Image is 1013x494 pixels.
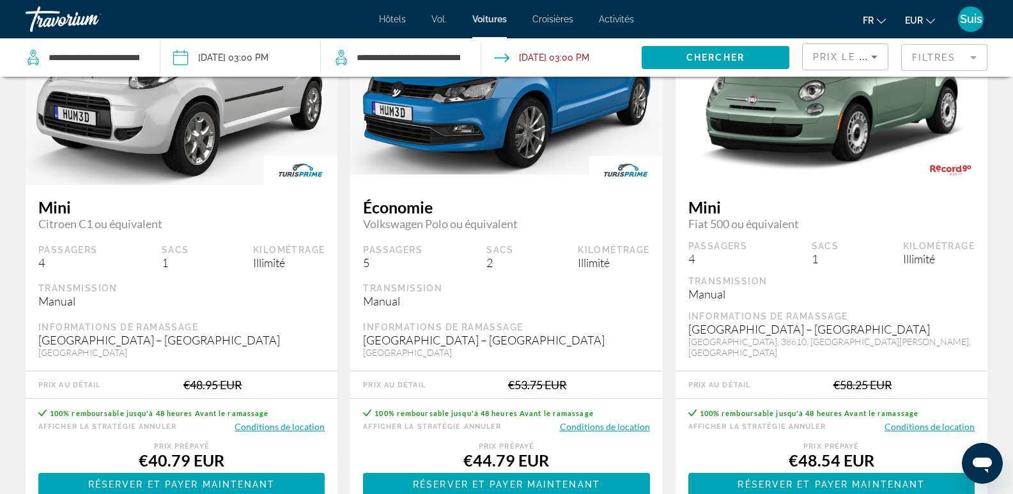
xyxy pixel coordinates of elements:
div: €48.54 EUR [688,451,975,470]
span: Chercher [686,52,745,63]
button: Afficher la stratégie Annuler [363,421,501,433]
a: Hôtels [379,14,406,24]
span: Réserver et payer maintenant [738,479,925,490]
button: Conditions de location [885,421,975,433]
div: €53.75 EUR [508,378,567,392]
div: [GEOGRAPHIC_DATA] – [GEOGRAPHIC_DATA] [38,333,325,347]
div: Illimité [903,252,975,266]
div: Prix au détail [363,381,425,389]
button: Conditions de location [560,421,650,433]
font: EUR [905,15,923,26]
div: Transmission [688,275,975,287]
button: Pickup date: Oct 19, 2025 03:00 PM [173,38,268,77]
button: Changer de devise [905,11,935,29]
div: 1 [162,256,189,270]
div: Informations de ramassage [688,311,975,322]
font: Suis [960,12,982,26]
a: Travorium [26,3,153,36]
div: Prix au détail [38,381,100,389]
div: Illimité [253,256,325,270]
a: Voitures [472,14,507,24]
div: Informations de ramassage [38,321,325,333]
div: €44.79 EUR [363,451,649,470]
div: Kilométrage [253,244,325,256]
span: 100% remboursable jusqu'à 48 heures Avant le ramassage [50,409,268,417]
div: [GEOGRAPHIC_DATA] – [GEOGRAPHIC_DATA] [688,322,975,336]
span: 100% remboursable jusqu'à 48 heures Avant le ramassage [375,409,593,417]
div: Prix ​​prépayé [363,442,649,451]
a: Vol. [431,14,447,24]
div: Manual [38,294,325,308]
div: €40.79 EUR [38,451,325,470]
div: Prix au détail [688,381,750,389]
div: Sacs [162,244,189,256]
iframe: Bouton de lancement de la fenêtre de messagerie [962,443,1003,484]
span: Réserver et payer maintenant [88,479,275,490]
div: 2 [486,256,514,270]
button: Conditions de location [235,421,325,433]
mat-select: Sort by [813,49,878,65]
div: [GEOGRAPHIC_DATA] [38,347,325,358]
div: Sacs [812,240,839,252]
div: 4 [38,256,98,270]
span: Mini [38,197,325,217]
span: Réserver et payer maintenant [413,479,600,490]
span: Citroen C1 ou équivalent [38,217,325,231]
div: Manual [363,294,649,308]
div: Informations de ramassage [363,321,649,333]
span: Mini [688,197,975,217]
div: Passagers [688,240,748,252]
img: RECORD [914,156,987,185]
div: Illimité [578,256,649,270]
a: Croisières [532,14,573,24]
img: TURISPRIME [264,156,337,185]
div: Passagers [363,244,422,256]
div: €58.25 EUR [833,378,892,392]
img: TURISPRIME [589,156,663,185]
div: Kilométrage [578,244,649,256]
span: 100% remboursable jusqu'à 48 heures Avant le ramassage [700,409,918,417]
button: Menu utilisateur [954,6,987,33]
div: Prix ​​prépayé [38,442,325,451]
div: 4 [688,252,748,266]
span: Volkswagen Polo ou équivalent [363,217,649,231]
font: fr [863,15,874,26]
div: €48.95 EUR [183,378,242,392]
button: Filter [901,43,987,72]
button: Afficher la stratégie Annuler [38,421,176,433]
div: 1 [812,252,839,266]
div: 5 [363,256,422,270]
span: Économie [363,197,649,217]
button: Drop-off date: Oct 25, 2025 03:00 PM [494,38,589,77]
div: [GEOGRAPHIC_DATA] [363,347,649,358]
div: [GEOGRAPHIC_DATA], 38610, [GEOGRAPHIC_DATA][PERSON_NAME], [GEOGRAPHIC_DATA] [688,336,975,358]
span: Prix ​​le plus bas [813,52,913,62]
div: Transmission [363,282,649,294]
button: Chercher [642,46,789,69]
div: Manual [688,287,975,301]
div: Passagers [38,244,98,256]
button: Afficher la stratégie Annuler [688,421,826,433]
div: Sacs [486,244,514,256]
a: Activités [599,14,634,24]
span: Fiat 500 ou équivalent [688,217,975,231]
div: Transmission [38,282,325,294]
div: Prix ​​prépayé [688,442,975,451]
div: [GEOGRAPHIC_DATA] – [GEOGRAPHIC_DATA] [363,333,649,347]
button: Changer de langue [863,11,886,29]
div: Kilométrage [903,240,975,252]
